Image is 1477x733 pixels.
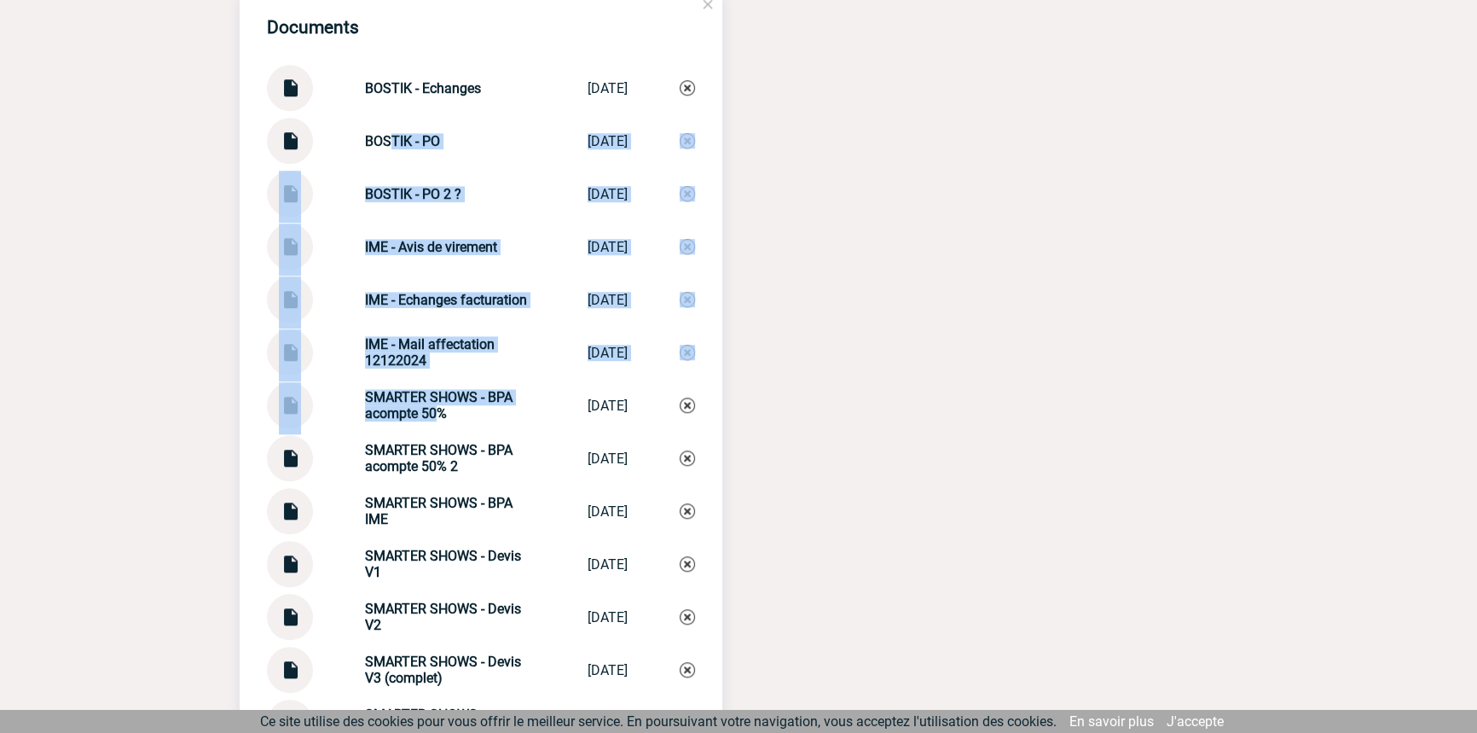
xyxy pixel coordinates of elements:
img: Supprimer [680,556,695,572]
strong: BOSTIK - PO [365,133,440,149]
div: [DATE] [588,80,628,96]
div: [DATE] [588,239,628,255]
strong: SMARTER SHOWS - Devis V1 [365,548,521,580]
div: [DATE] [588,609,628,625]
strong: BOSTIK - Echanges [365,80,481,96]
img: Supprimer [680,186,695,201]
strong: SMARTER SHOWS - Devis V2 [365,601,521,633]
strong: IME - Avis de virement [365,239,497,255]
strong: SMARTER SHOWS - BPA acompte 50% [365,389,513,422]
div: [DATE] [588,662,628,678]
img: Supprimer [680,80,695,96]
strong: SMARTER SHOWS - BPA IME [365,495,513,527]
div: [DATE] [588,345,628,361]
strong: SMARTER SHOWS - Devis V3 (complet) [365,654,521,686]
div: [DATE] [588,451,628,467]
div: [DATE] [588,398,628,414]
strong: BOSTIK - PO 2 ? [365,186,461,202]
img: Supprimer [680,609,695,625]
img: Supprimer [680,292,695,307]
img: Supprimer [680,451,695,466]
a: J'accepte [1167,713,1224,730]
div: [DATE] [588,186,628,202]
img: Supprimer [680,345,695,360]
strong: IME - Mail affectation 12122024 [365,336,495,369]
img: Supprimer [680,398,695,413]
img: Supprimer [680,662,695,678]
a: En savoir plus [1069,713,1154,730]
img: Supprimer [680,239,695,254]
strong: IME - Echanges facturation [365,292,527,308]
span: Ce site utilise des cookies pour vous offrir le meilleur service. En poursuivant votre navigation... [260,713,1057,730]
strong: SMARTER SHOWS - BPA acompte 50% 2 [365,442,513,474]
div: [DATE] [588,503,628,520]
h4: Documents [267,17,359,38]
img: Supprimer [680,503,695,519]
div: [DATE] [588,133,628,149]
div: [DATE] [588,556,628,573]
img: Supprimer [680,133,695,148]
div: [DATE] [588,292,628,308]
